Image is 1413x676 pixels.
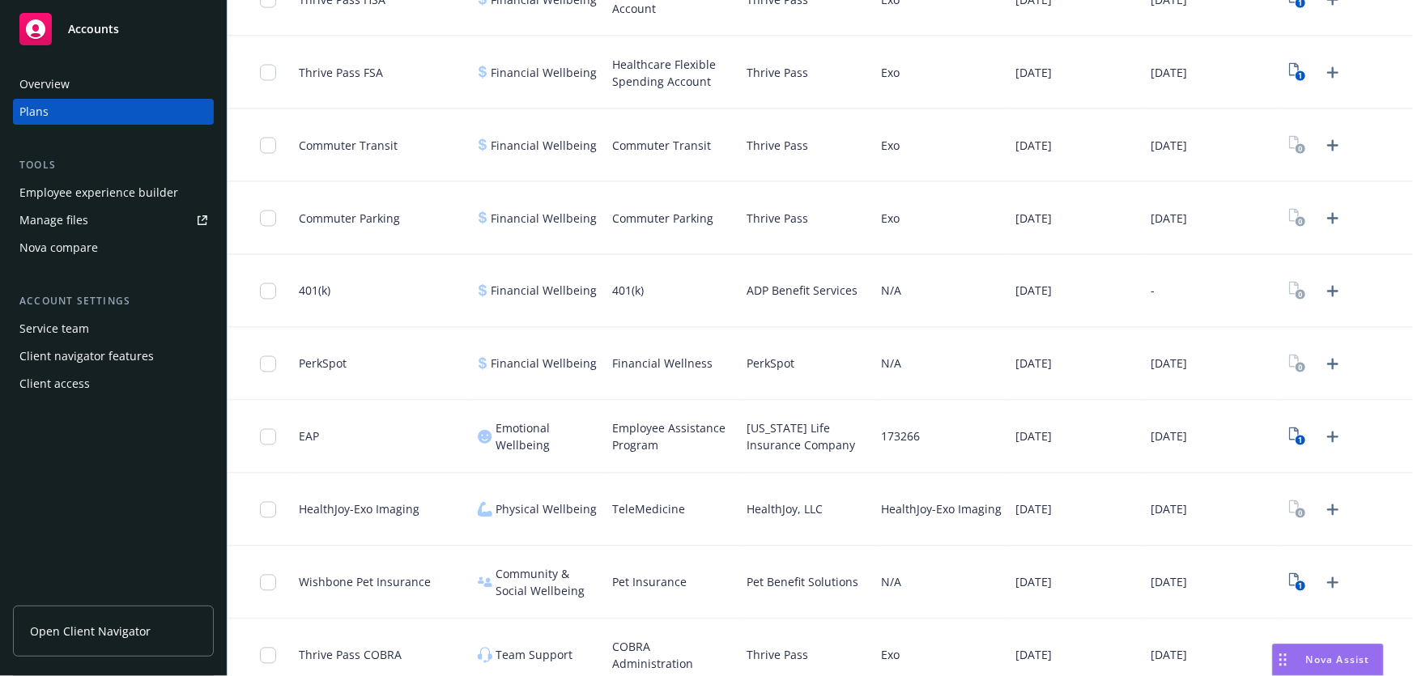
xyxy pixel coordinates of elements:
[19,371,90,397] div: Client access
[1320,497,1346,523] a: Upload Plan Documents
[1299,71,1303,82] text: 1
[1272,644,1384,676] button: Nova Assist
[19,180,178,206] div: Employee experience builder
[1299,436,1303,446] text: 1
[13,293,214,309] div: Account settings
[1320,570,1346,596] a: Upload Plan Documents
[260,575,276,591] input: Toggle Row Selected
[613,639,734,673] span: COBRA Administration
[299,355,347,372] span: PerkSpot
[13,99,214,125] a: Plans
[1151,283,1155,300] span: -
[19,316,89,342] div: Service team
[1320,643,1346,669] a: Upload Plan Documents
[496,647,572,664] span: Team Support
[1151,647,1187,664] span: [DATE]
[13,157,214,173] div: Tools
[491,137,597,154] span: Financial Wellbeing
[491,283,597,300] span: Financial Wellbeing
[1285,351,1311,377] a: View Plan Documents
[747,420,869,454] span: [US_STATE] Life Insurance Company
[299,64,383,81] span: Thrive Pass FSA
[260,356,276,372] input: Toggle Row Selected
[1285,497,1311,523] a: View Plan Documents
[260,65,276,81] input: Toggle Row Selected
[260,210,276,227] input: Toggle Row Selected
[1285,643,1311,669] a: View Plan Documents
[1299,581,1303,592] text: 1
[613,501,686,518] span: TeleMedicine
[1016,210,1053,227] span: [DATE]
[747,210,809,227] span: Thrive Pass
[491,64,597,81] span: Financial Wellbeing
[613,56,734,90] span: Healthcare Flexible Spending Account
[747,501,824,518] span: HealthJoy, LLC
[496,501,597,518] span: Physical Wellbeing
[19,207,88,233] div: Manage files
[1285,424,1311,450] a: View Plan Documents
[30,623,151,640] span: Open Client Navigator
[13,371,214,397] a: Client access
[613,210,714,227] span: Commuter Parking
[1320,133,1346,159] a: Upload Plan Documents
[882,501,1002,518] span: HealthJoy-Exo Imaging
[1151,355,1187,372] span: [DATE]
[491,355,597,372] span: Financial Wellbeing
[1151,64,1187,81] span: [DATE]
[882,283,902,300] span: N/A
[1151,501,1187,518] span: [DATE]
[613,283,645,300] span: 401(k)
[299,210,400,227] span: Commuter Parking
[613,355,713,372] span: Financial Wellness
[882,64,900,81] span: Exo
[260,429,276,445] input: Toggle Row Selected
[1285,278,1311,304] a: View Plan Documents
[1320,351,1346,377] a: Upload Plan Documents
[1151,428,1187,445] span: [DATE]
[613,137,712,154] span: Commuter Transit
[1320,60,1346,86] a: Upload Plan Documents
[491,210,597,227] span: Financial Wellbeing
[1016,647,1053,664] span: [DATE]
[1285,570,1311,596] a: View Plan Documents
[260,648,276,664] input: Toggle Row Selected
[882,574,902,591] span: N/A
[1320,424,1346,450] a: Upload Plan Documents
[1016,64,1053,81] span: [DATE]
[1016,574,1053,591] span: [DATE]
[1016,501,1053,518] span: [DATE]
[19,71,70,97] div: Overview
[1285,60,1311,86] a: View Plan Documents
[882,210,900,227] span: Exo
[1273,644,1293,675] div: Drag to move
[260,283,276,300] input: Toggle Row Selected
[13,6,214,52] a: Accounts
[13,343,214,369] a: Client navigator features
[747,647,809,664] span: Thrive Pass
[882,647,900,664] span: Exo
[1016,355,1053,372] span: [DATE]
[882,137,900,154] span: Exo
[1285,206,1311,232] a: View Plan Documents
[13,71,214,97] a: Overview
[13,180,214,206] a: Employee experience builder
[1151,137,1187,154] span: [DATE]
[299,574,431,591] span: Wishbone Pet Insurance
[19,343,154,369] div: Client navigator features
[1306,653,1370,666] span: Nova Assist
[19,235,98,261] div: Nova compare
[1320,206,1346,232] a: Upload Plan Documents
[882,428,921,445] span: 173266
[747,283,858,300] span: ADP Benefit Services
[882,355,902,372] span: N/A
[747,64,809,81] span: Thrive Pass
[1016,283,1053,300] span: [DATE]
[1151,574,1187,591] span: [DATE]
[1285,133,1311,159] a: View Plan Documents
[747,355,795,372] span: PerkSpot
[747,137,809,154] span: Thrive Pass
[299,647,402,664] span: Thrive Pass COBRA
[1151,210,1187,227] span: [DATE]
[299,137,398,154] span: Commuter Transit
[19,99,49,125] div: Plans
